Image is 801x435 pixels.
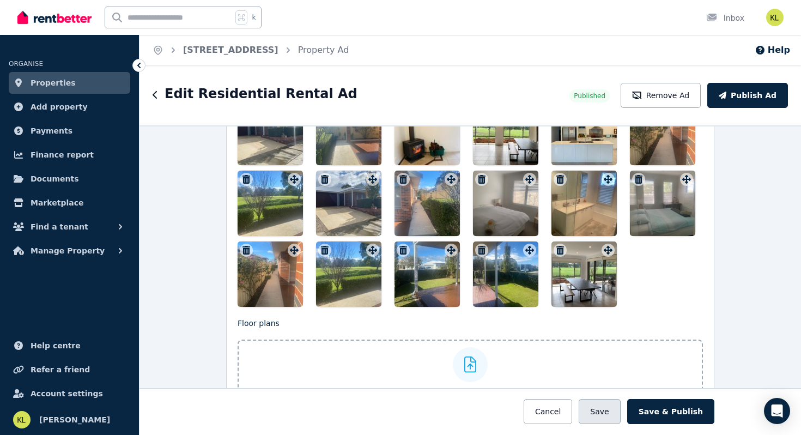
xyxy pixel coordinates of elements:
[31,124,72,137] span: Payments
[9,240,130,262] button: Manage Property
[39,413,110,426] span: [PERSON_NAME]
[139,35,362,65] nav: Breadcrumb
[31,339,81,352] span: Help centre
[13,411,31,428] img: Kellie Lewandowski
[524,399,572,424] button: Cancel
[9,120,130,142] a: Payments
[9,359,130,380] a: Refer a friend
[298,45,349,55] a: Property Ad
[621,83,701,108] button: Remove Ad
[31,363,90,376] span: Refer a friend
[627,399,714,424] button: Save & Publish
[9,168,130,190] a: Documents
[31,172,79,185] span: Documents
[9,72,130,94] a: Properties
[238,318,703,329] p: Floor plans
[31,76,76,89] span: Properties
[31,148,94,161] span: Finance report
[579,399,620,424] button: Save
[9,192,130,214] a: Marketplace
[17,9,92,26] img: RentBetter
[9,383,130,404] a: Account settings
[574,92,605,100] span: Published
[31,196,83,209] span: Marketplace
[9,60,43,68] span: ORGANISE
[31,244,105,257] span: Manage Property
[252,13,256,22] span: k
[9,335,130,357] a: Help centre
[9,96,130,118] a: Add property
[165,85,357,102] h1: Edit Residential Rental Ad
[9,216,130,238] button: Find a tenant
[764,398,790,424] div: Open Intercom Messenger
[31,100,88,113] span: Add property
[766,9,784,26] img: Kellie Lewandowski
[706,13,744,23] div: Inbox
[707,83,788,108] button: Publish Ad
[31,387,103,400] span: Account settings
[9,144,130,166] a: Finance report
[755,44,790,57] button: Help
[183,45,278,55] a: [STREET_ADDRESS]
[31,220,88,233] span: Find a tenant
